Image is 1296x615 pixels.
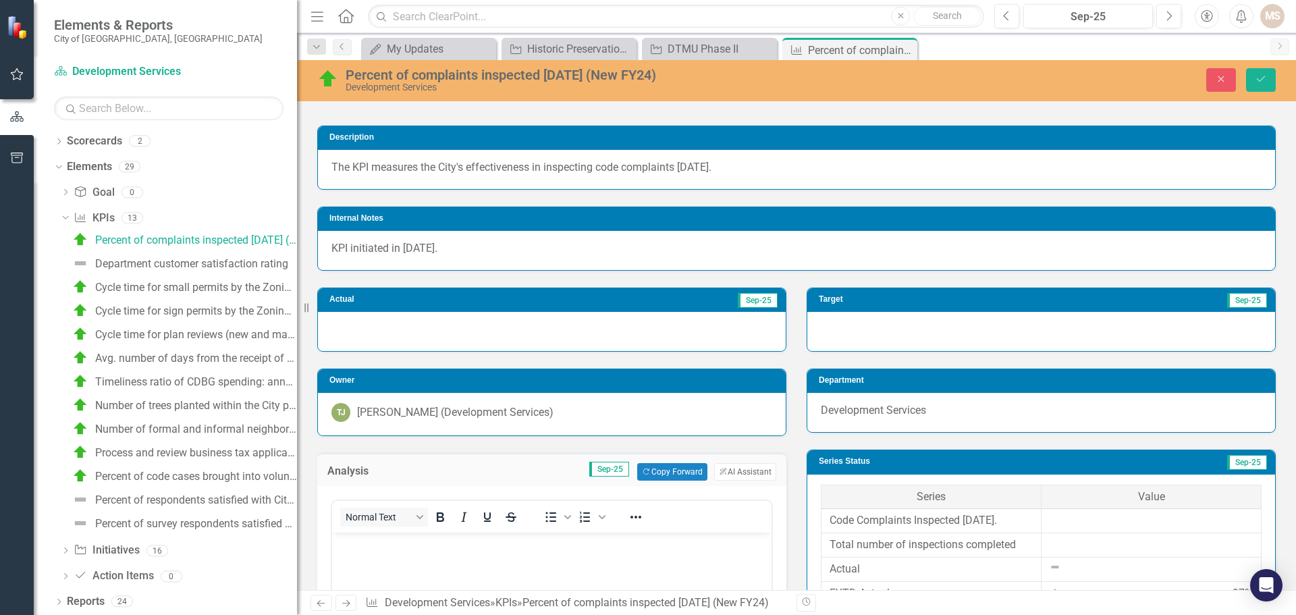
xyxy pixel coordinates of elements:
p: KPI initiated in [DATE]. [331,241,1262,257]
a: Percent of respondents satisfied with City efforts at maintaining the quality of their neighborho... [69,489,297,510]
img: On Target [72,279,88,295]
input: Search ClearPoint... [368,5,984,28]
button: Italic [452,508,475,527]
div: Percent of code cases brought into voluntary compliance prior to administrative/judicial process [95,471,297,483]
span: Elements & Reports [54,17,263,33]
a: Number of trees planted within the City per year [69,394,297,416]
a: Historic Preservation Program [505,41,633,57]
h3: Target [819,295,985,304]
small: City of [GEOGRAPHIC_DATA], [GEOGRAPHIC_DATA] [54,33,263,44]
button: Reveal or hide additional toolbar items [624,508,647,527]
img: On Target [72,326,88,342]
div: Development Services [346,82,853,92]
div: Timeliness ratio of CDBG spending: annual CDBG allocation available by [DATE] [95,376,297,388]
a: Process and review business tax applications within 7 business days [69,442,297,463]
div: TJ [331,403,350,422]
button: Underline [476,508,499,527]
a: Action Items [74,568,153,584]
a: Development Services [385,596,490,609]
div: Percent of complaints inspected [DATE] (New FY24) [95,234,297,246]
h3: Description [329,133,1268,142]
button: AI Assistant [714,463,776,481]
h3: Analysis [327,465,408,477]
th: Value [1042,485,1262,509]
a: Cycle time for plan reviews (new and major/minor) by the Zoning Division (Development Review Comm... [69,323,297,345]
div: Sep-25 [1028,9,1148,25]
span: Search [933,10,962,21]
h3: Department [819,376,1268,385]
td: Total number of inspections completed [821,533,1042,558]
a: My Updates [364,41,493,57]
a: Development Services [54,64,223,80]
button: Bold [429,508,452,527]
div: Open Intercom Messenger [1250,569,1282,601]
img: On Target [72,302,88,319]
a: DTMU Phase II [645,41,774,57]
a: Department customer satisfaction rating [69,252,288,274]
a: Goal [74,185,114,200]
div: Avg. number of days from the receipt of the resident's application for rehabilitation assistance ... [95,352,297,365]
a: Scorecards [67,134,122,149]
div: [PERSON_NAME] (Development Services) [357,405,553,421]
span: Sep-25 [1227,455,1267,470]
input: Search Below... [54,97,283,120]
img: Not Defined [1050,562,1060,572]
td: Actual [821,558,1042,582]
button: Strikethrough [500,508,522,527]
a: Cycle time for small permits by the Zoning Division (Building Plan Review) (Days) [69,276,297,298]
div: 24 [111,596,133,608]
img: On Target [72,397,88,413]
img: On Target [1050,588,1060,599]
img: Not Defined [72,515,88,531]
img: On Target [72,350,88,366]
div: 0 [122,186,143,198]
div: 97% [1233,586,1253,601]
a: Timeliness ratio of CDBG spending: annual CDBG allocation available by [DATE] [69,371,297,392]
span: The KPI measures the City's effectiveness in inspecting code complaints [DATE]. [331,161,711,173]
img: Not Defined [72,491,88,508]
h3: Owner [329,376,779,385]
div: Number of trees planted within the City per year [95,400,297,412]
div: Percent of complaints inspected [DATE] (New FY24) [522,596,769,609]
img: On Target [72,373,88,390]
button: Block Normal Text [340,508,428,527]
img: On Target [72,468,88,484]
div: Number of formal and informal neighborhood partnerships & NWI events each year [95,423,297,435]
div: Percent of complaints inspected [DATE] (New FY24) [808,42,914,59]
img: On Target [72,444,88,460]
div: Process and review business tax applications within 7 business days [95,447,297,459]
a: KPIs [495,596,517,609]
img: On Target [317,68,339,90]
img: ClearPoint Strategy [7,16,30,39]
div: Historic Preservation Program [527,41,633,57]
div: 29 [119,161,140,173]
td: FYTD Actual [821,581,1042,606]
div: 16 [146,545,168,556]
div: Percent of complaints inspected [DATE] (New FY24) [346,68,853,82]
img: Not Defined [72,255,88,271]
th: Series [821,485,1042,509]
div: Percent of survey respondents satisfied with the City's efforts to support quality neighborhoods ... [95,518,297,530]
a: Elements [67,159,112,175]
div: Percent of respondents satisfied with City efforts at maintaining the quality of their neighborho... [95,494,297,506]
span: Development Services [821,404,926,417]
div: Cycle time for plan reviews (new and major/minor) by the Zoning Division (Development Review Comm... [95,329,297,341]
div: Numbered list [574,508,607,527]
div: DTMU Phase II [668,41,774,57]
div: My Updates [387,41,493,57]
span: Sep-25 [589,462,629,477]
div: Cycle time for sign permits by the Zoning Division (Building Plan Review) (Days) [95,305,297,317]
a: Percent of complaints inspected [DATE] (New FY24) [69,229,297,250]
div: Department customer satisfaction rating [95,258,288,270]
button: Search [913,7,981,26]
button: Sep-25 [1023,4,1153,28]
img: On Target [72,232,88,248]
button: MS [1260,4,1285,28]
a: KPIs [74,211,114,226]
div: Bullet list [539,508,573,527]
img: On Target [72,421,88,437]
a: Number of formal and informal neighborhood partnerships & NWI events each year [69,418,297,439]
h3: Actual [329,295,498,304]
span: Sep-25 [1227,293,1267,308]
